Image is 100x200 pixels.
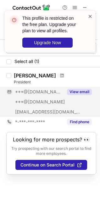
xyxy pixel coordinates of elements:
[14,79,96,85] div: President
[34,40,61,45] span: Upgrade Now
[15,99,65,105] span: ***@[DOMAIN_NAME]
[15,160,87,170] button: Continue on Search Portal
[67,119,92,125] button: Reveal Button
[22,15,80,34] header: This profile is restricted on the free plan. Upgrade your plan to view all profiles.
[15,89,63,95] span: ***@[DOMAIN_NAME]
[20,162,75,167] span: Continue on Search Portal
[13,4,50,11] img: ContactOut v5.3.10
[22,38,73,48] button: Upgrade Now
[13,137,90,142] header: Looking for more prospects? 👀
[11,146,92,156] p: Try prospecting with our search portal to find more employees.
[9,15,19,25] img: error
[67,89,92,95] button: Reveal Button
[15,109,81,115] span: [EMAIL_ADDRESS][DOMAIN_NAME]
[14,72,56,79] div: [PERSON_NAME]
